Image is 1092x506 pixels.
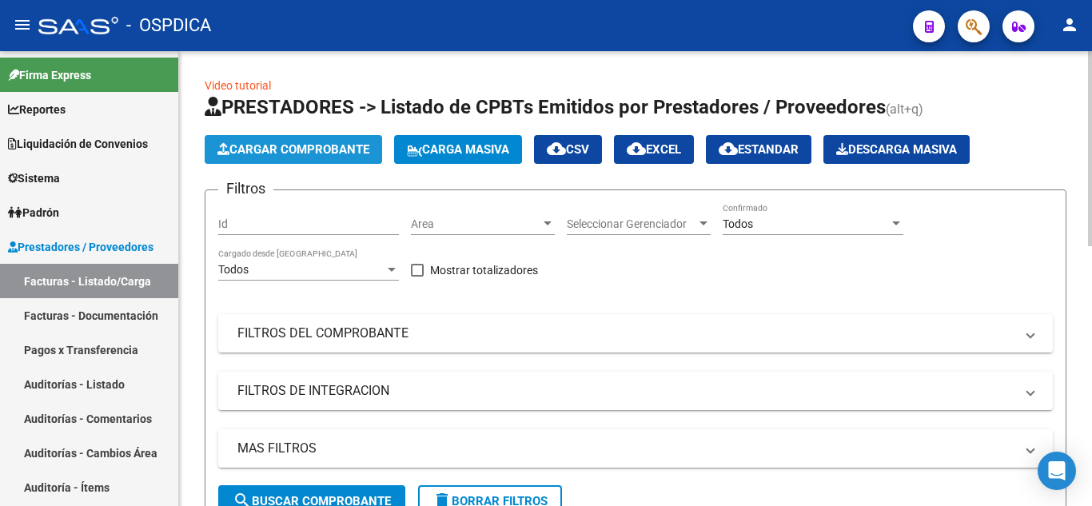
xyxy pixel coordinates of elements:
[205,79,271,92] a: Video tutorial
[126,8,211,43] span: - OSPDICA
[723,217,753,230] span: Todos
[719,139,738,158] mat-icon: cloud_download
[13,15,32,34] mat-icon: menu
[614,135,694,164] button: EXCEL
[547,142,589,157] span: CSV
[218,429,1053,468] mat-expansion-panel-header: MAS FILTROS
[567,217,696,231] span: Seleccionar Gerenciador
[706,135,811,164] button: Estandar
[8,238,153,256] span: Prestadores / Proveedores
[237,382,1014,400] mat-panel-title: FILTROS DE INTEGRACION
[886,102,923,117] span: (alt+q)
[218,177,273,200] h3: Filtros
[823,135,970,164] button: Descarga Masiva
[205,135,382,164] button: Cargar Comprobante
[218,372,1053,410] mat-expansion-panel-header: FILTROS DE INTEGRACION
[394,135,522,164] button: Carga Masiva
[1060,15,1079,34] mat-icon: person
[1038,452,1076,490] div: Open Intercom Messenger
[218,314,1053,353] mat-expansion-panel-header: FILTROS DEL COMPROBANTE
[237,440,1014,457] mat-panel-title: MAS FILTROS
[411,217,540,231] span: Area
[205,96,886,118] span: PRESTADORES -> Listado de CPBTs Emitidos por Prestadores / Proveedores
[218,263,249,276] span: Todos
[8,135,148,153] span: Liquidación de Convenios
[407,142,509,157] span: Carga Masiva
[237,325,1014,342] mat-panel-title: FILTROS DEL COMPROBANTE
[547,139,566,158] mat-icon: cloud_download
[627,139,646,158] mat-icon: cloud_download
[823,135,970,164] app-download-masive: Descarga masiva de comprobantes (adjuntos)
[534,135,602,164] button: CSV
[8,66,91,84] span: Firma Express
[8,204,59,221] span: Padrón
[719,142,799,157] span: Estandar
[836,142,957,157] span: Descarga Masiva
[430,261,538,280] span: Mostrar totalizadores
[8,169,60,187] span: Sistema
[8,101,66,118] span: Reportes
[627,142,681,157] span: EXCEL
[217,142,369,157] span: Cargar Comprobante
